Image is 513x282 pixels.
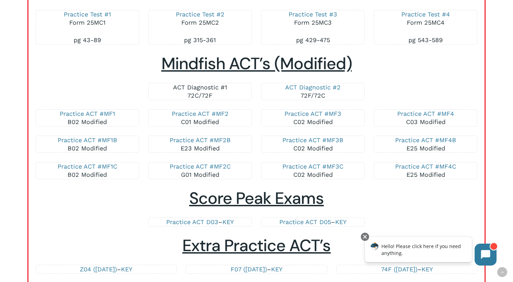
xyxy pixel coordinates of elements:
[279,218,331,225] a: Practice ACT D05
[156,10,245,36] p: Form 25MC2
[231,266,267,273] a: F07 ([DATE])
[156,162,245,179] p: G01 Modified
[289,11,337,18] a: Practice Test #3
[271,266,282,273] a: KEY
[189,187,324,209] span: Score Peak Exams
[58,163,117,170] a: Practice ACT #MF1C
[282,163,343,170] a: Practice ACT #MF3C
[282,136,343,144] a: Practice ACT #MF3B
[173,84,227,91] a: ACT Diagnostic #1
[156,110,245,126] p: C01 Modified
[381,110,471,126] p: C03 Modified
[80,266,117,273] a: Z04 ([DATE])
[193,265,320,273] p: –
[358,231,503,272] iframe: Chatbot
[166,218,218,225] a: Practice ACT D03
[43,162,132,179] p: B02 Modified
[172,110,229,117] a: Practice ACT #MF2
[43,265,170,273] p: –
[381,36,471,44] p: pg 543-589
[222,218,234,225] a: KEY
[176,11,224,18] a: Practice Test #2
[268,218,358,226] p: –
[381,266,417,273] a: 74F ([DATE])
[381,10,471,36] p: Form 25MC4
[43,10,132,36] p: Form 25MC1
[43,136,132,152] p: B02 Modified
[58,136,117,144] a: Practice ACT #MF1B
[121,266,132,273] a: KEY
[161,53,352,74] span: Mindfish ACT’s (Modified)
[381,136,471,152] p: E25 Modified
[156,136,245,152] p: E23 Modified
[170,163,231,170] a: Practice ACT #MF2C
[395,136,456,144] a: Practice ACT #MF4B
[156,83,245,100] p: 72C/72F
[182,235,331,256] span: Extra Practice ACT’s
[284,110,341,117] a: Practice ACT #MF3
[381,162,471,179] p: E25 Modified
[268,10,358,36] p: Form 25MC3
[268,110,358,126] p: C02 Modified
[268,83,358,100] p: 72F/72C
[43,110,132,126] p: B02 Modified
[268,136,358,152] p: C02 Modified
[401,11,450,18] a: Practice Test #4
[43,36,132,44] p: pg 43-89
[395,163,456,170] a: Practice ACT #MF4C
[335,218,346,225] a: KEY
[156,36,245,44] p: pg 315-361
[64,11,111,18] a: Practice Test #1
[156,218,245,226] p: –
[343,265,470,273] p: –
[268,36,358,44] p: pg 429-475
[285,84,341,91] a: ACT Diagnostic #2
[397,110,454,117] a: Practice ACT #MF4
[422,266,433,273] a: KEY
[268,162,358,179] p: C02 Modified
[60,110,115,117] a: Practice ACT #MF1
[170,136,231,144] a: Practice ACT #MF2B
